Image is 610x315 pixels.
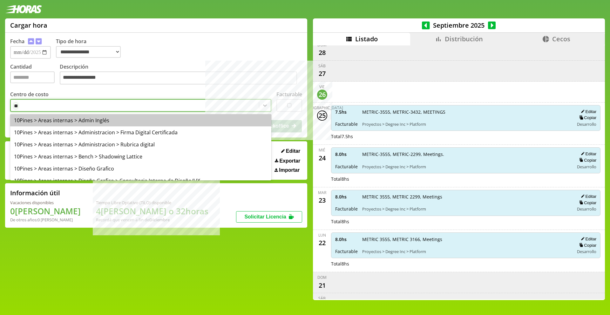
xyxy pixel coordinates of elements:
div: 10Pines > Areas internas > Administracion > Firma Digital Certificada [10,126,271,138]
div: Tiempo Libre Optativo (TiLO) disponible [96,200,208,205]
div: 28 [317,48,327,58]
div: 26 [317,90,327,100]
div: Total 8 hs [331,176,601,182]
span: Desarrollo [577,249,596,254]
div: dom [317,275,327,280]
span: Proyectos > Degree Inc > Platform [362,206,570,212]
button: Copiar [577,243,596,248]
span: Proyectos > Degree Inc > Platform [362,164,570,170]
div: Total 8 hs [331,261,601,267]
button: Editar [579,236,596,242]
span: Septiembre 2025 [430,21,488,30]
button: Exportar [273,158,302,164]
div: 10Pines > Areas internas > Diseño Grafico > Consultoria Interna de Diseño/UX [10,175,271,187]
div: lun [318,232,326,238]
div: Vacaciones disponibles [10,200,81,205]
button: Editar [579,151,596,157]
div: De otros años: 0 [PERSON_NAME] [10,217,81,223]
label: Fecha [10,38,24,45]
span: Proyectos > Degree Inc > Platform [362,249,570,254]
span: Solicitar Licencia [244,214,286,219]
label: Centro de costo [10,91,49,98]
div: 27 [317,69,327,79]
button: Editar [579,109,596,114]
h1: 4 [PERSON_NAME] o 32 horas [96,205,208,217]
div: mié [319,147,325,153]
b: Diciembre [149,217,170,223]
span: Desarrollo [577,206,596,212]
h1: Cargar hora [10,21,47,30]
button: Editar [579,194,596,199]
div: 10Pines > Areas internas > Diseño Grafico [10,163,271,175]
div: 10Pines > Areas internas > Bench > Shadowing Lattice [10,151,271,163]
span: Facturable [335,121,358,127]
button: Copiar [577,115,596,120]
span: Listado [355,35,378,43]
select: Tipo de hora [56,46,121,58]
button: Copiar [577,157,596,163]
textarea: Descripción [60,71,297,85]
div: 21 [317,280,327,290]
div: 10Pines > Areas internas > Admin Inglés [10,114,271,126]
span: Importar [279,167,300,173]
span: METRIC-3555, METRIC-2299, Meetings. [362,151,570,157]
div: mar [318,190,326,195]
div: 25 [317,111,327,121]
div: sáb [318,63,326,69]
span: Editar [286,148,300,154]
span: Desarrollo [577,164,596,170]
div: [DEMOGRAPHIC_DATA] [301,105,343,111]
input: Cantidad [10,71,55,83]
span: Proyectos > Degree Inc > Platform [362,121,570,127]
span: 8.0 hs [335,151,358,157]
span: METRIC 3555, METRIC 3166, Meetings [362,236,570,242]
button: Editar [279,148,302,154]
span: METRIC-3555, METRIC-3432, MEETINGS [362,109,570,115]
span: 8.0 hs [335,194,358,200]
span: Distribución [445,35,483,43]
div: sáb [318,296,326,301]
h2: Información útil [10,189,60,197]
div: scrollable content [313,45,605,299]
span: Desarrollo [577,121,596,127]
div: 22 [317,238,327,248]
label: Descripción [60,63,302,86]
span: 7.5 hs [335,109,358,115]
span: Facturable [335,164,358,170]
div: 10Pines > Areas internas > Administracion > Rubrica digital [10,138,271,151]
label: Tipo de hora [56,38,126,59]
div: 23 [317,195,327,205]
span: Cecos [552,35,570,43]
button: Copiar [577,200,596,205]
div: vie [319,84,325,90]
span: Facturable [335,206,358,212]
div: Total 8 hs [331,218,601,225]
span: METRIC 3555, METRIC 2299, Meetings [362,194,570,200]
span: Facturable [335,248,358,254]
img: logotipo [5,5,42,13]
span: 8.0 hs [335,236,358,242]
div: 24 [317,153,327,163]
div: Total 7.5 hs [331,133,601,139]
h1: 0 [PERSON_NAME] [10,205,81,217]
span: Exportar [279,158,300,164]
label: Cantidad [10,63,60,86]
div: Recordá que vencen a fin de [96,217,208,223]
label: Facturable [276,91,302,98]
button: Solicitar Licencia [236,211,302,223]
